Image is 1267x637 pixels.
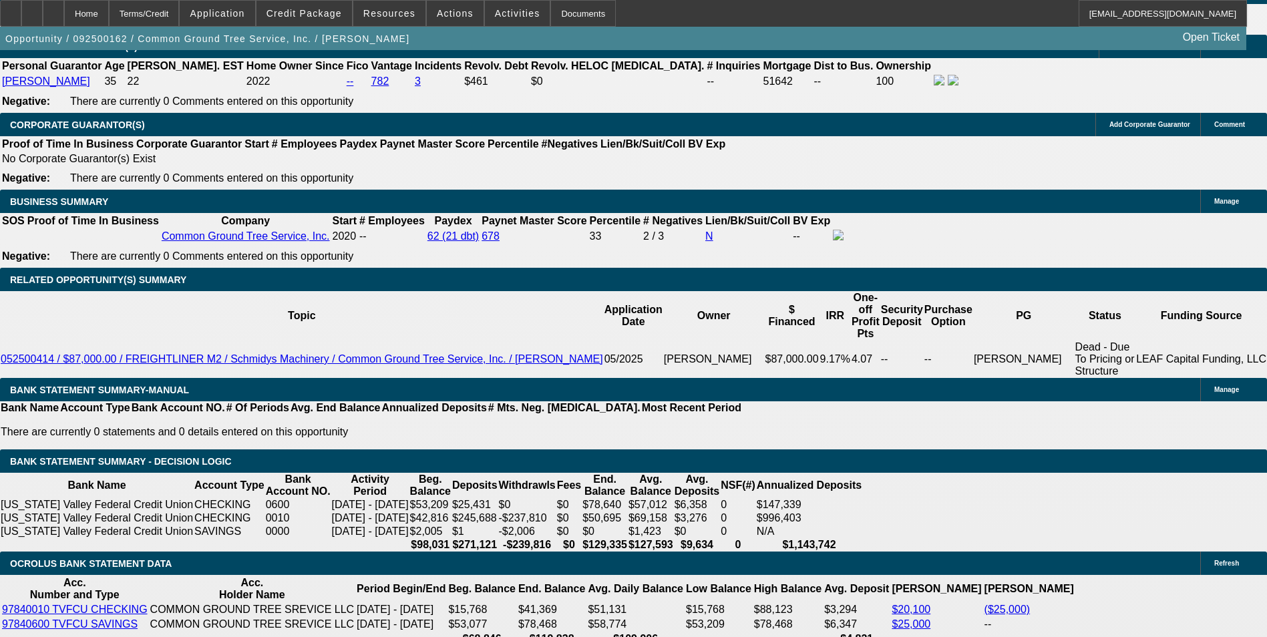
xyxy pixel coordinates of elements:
[427,230,479,242] a: 62 (21 dbt)
[1109,121,1190,128] span: Add Corporate Guarantor
[824,576,890,602] th: Avg. Deposit
[498,525,556,538] td: -$2,006
[331,525,409,538] td: [DATE] - [DATE]
[685,618,752,631] td: $53,209
[934,75,944,85] img: facebook-icon.png
[628,525,674,538] td: $1,423
[948,75,958,85] img: linkedin-icon.png
[756,473,862,498] th: Annualized Deposits
[604,341,663,378] td: 05/2025
[356,576,446,602] th: Period Begin/End
[331,498,409,511] td: [DATE] - [DATE]
[415,75,421,87] a: 3
[451,498,498,511] td: $25,431
[265,498,331,511] td: 0600
[128,60,244,71] b: [PERSON_NAME]. EST
[880,291,924,341] th: Security Deposit
[363,8,415,19] span: Resources
[488,138,538,150] b: Percentile
[1214,560,1239,567] span: Refresh
[1075,341,1136,378] td: Dead - Due To Pricing or Structure
[381,401,487,415] th: Annualized Deposits
[851,341,880,378] td: 4.07
[226,401,290,415] th: # Of Periods
[582,538,628,552] th: $129,335
[542,138,598,150] b: #Negatives
[437,8,474,19] span: Actions
[720,498,756,511] td: 0
[924,341,973,378] td: --
[451,538,498,552] th: $271,121
[409,511,451,525] td: $42,816
[2,604,148,615] a: 97840010 TVFCU CHECKING
[246,75,270,87] span: 2022
[763,74,812,89] td: 51642
[587,618,684,631] td: $58,774
[1,152,731,166] td: No Corporate Guarantor(s) Exist
[409,498,451,511] td: $53,209
[720,473,756,498] th: NSF(#)
[1,138,134,151] th: Proof of Time In Business
[59,401,131,415] th: Account Type
[27,214,160,228] th: Proof of Time In Business
[688,138,725,150] b: BV Exp
[488,401,641,415] th: # Mts. Neg. [MEDICAL_DATA].
[833,230,844,240] img: facebook-icon.png
[190,8,244,19] span: Application
[150,603,355,616] td: COMMON GROUND TREE SREVICE LLC
[104,74,125,89] td: 35
[685,603,752,616] td: $15,768
[347,60,369,71] b: Fico
[447,618,516,631] td: $53,077
[194,498,265,511] td: CHECKING
[290,401,381,415] th: Avg. End Balance
[628,511,674,525] td: $69,158
[813,74,874,89] td: --
[415,60,462,71] b: Incidents
[104,60,124,71] b: Age
[820,341,851,378] td: 9.17%
[464,74,529,89] td: $461
[485,1,550,26] button: Activities
[814,60,874,71] b: Dist to Bus.
[256,1,352,26] button: Credit Package
[1,353,603,365] a: 052500414 / $87,000.00 / FREIGHTLINER M2 / Schmidys Machinery / Common Ground Tree Service, Inc. ...
[1214,198,1239,205] span: Manage
[194,511,265,525] td: CHECKING
[753,576,822,602] th: High Balance
[10,196,108,207] span: BUSINESS SUMMARY
[876,60,931,71] b: Ownership
[2,95,50,107] b: Negative:
[340,138,377,150] b: Paydex
[356,603,446,616] td: [DATE] - [DATE]
[674,498,721,511] td: $6,358
[353,1,425,26] button: Resources
[643,230,703,242] div: 2 / 3
[851,291,880,341] th: One-off Profit Pts
[180,1,254,26] button: Application
[518,603,586,616] td: $41,369
[265,511,331,525] td: 0010
[875,74,932,89] td: 100
[582,525,628,538] td: $0
[332,229,357,244] td: 2020
[194,525,265,538] td: SAVINGS
[136,138,242,150] b: Corporate Guarantor
[434,215,472,226] b: Paydex
[757,512,862,524] div: $996,403
[70,95,353,107] span: There are currently 0 Comments entered on this opportunity
[756,525,862,538] td: N/A
[705,230,713,242] a: N
[265,525,331,538] td: 0000
[221,215,270,226] b: Company
[409,538,451,552] th: $98,031
[447,576,516,602] th: Beg. Balance
[2,60,102,71] b: Personal Guarantor
[347,75,354,87] a: --
[582,511,628,525] td: $50,695
[764,291,819,341] th: $ Financed
[685,576,752,602] th: Low Balance
[984,604,1031,615] a: ($25,000)
[1178,26,1245,49] a: Open Ticket
[720,538,756,552] th: 0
